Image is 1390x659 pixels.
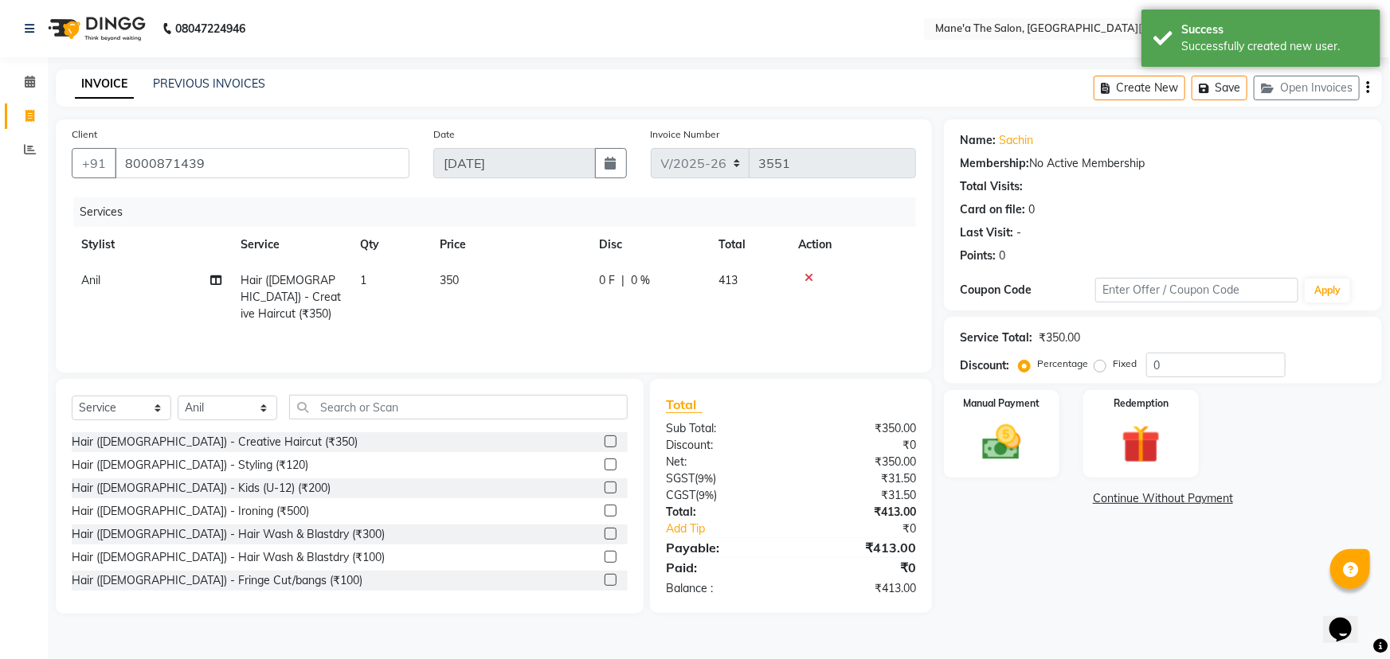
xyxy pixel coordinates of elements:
[960,248,996,264] div: Points:
[791,454,928,470] div: ₹350.00
[1181,21,1368,38] div: Success
[960,224,1013,241] div: Last Visit:
[654,580,791,597] div: Balance :
[960,132,996,149] div: Name:
[947,490,1379,507] a: Continue Without Payment
[231,227,350,263] th: Service
[72,434,358,450] div: Hair ([DEMOGRAPHIC_DATA]) - Creative Haircut (₹350)
[814,521,928,537] div: ₹0
[1110,420,1173,468] img: _gift.svg
[791,538,928,557] div: ₹413.00
[718,273,738,287] span: 413
[1094,76,1185,100] button: Create New
[72,503,309,520] div: Hair ([DEMOGRAPHIC_DATA]) - Ironing (₹500)
[654,420,791,437] div: Sub Total:
[153,76,265,91] a: PREVIOUS INVOICES
[709,227,789,263] th: Total
[666,471,695,485] span: SGST
[73,197,928,227] div: Services
[699,489,714,501] span: 9%
[654,558,791,577] div: Paid:
[960,329,1032,346] div: Service Total:
[789,227,916,263] th: Action
[791,420,928,437] div: ₹350.00
[654,454,791,470] div: Net:
[72,148,116,178] button: +91
[666,396,703,413] span: Total
[81,273,100,287] span: Anil
[72,127,97,142] label: Client
[960,357,1009,374] div: Discount:
[1113,357,1137,371] label: Fixed
[72,572,362,589] div: Hair ([DEMOGRAPHIC_DATA]) - Fringe Cut/bangs (₹100)
[433,127,455,142] label: Date
[241,273,341,321] span: Hair ([DEMOGRAPHIC_DATA]) - Creative Haircut (₹350)
[430,227,589,263] th: Price
[1039,329,1080,346] div: ₹350.00
[1037,357,1088,371] label: Percentage
[440,273,459,287] span: 350
[666,488,695,502] span: CGST
[960,201,1025,218] div: Card on file:
[654,504,791,521] div: Total:
[1305,279,1350,302] button: Apply
[41,6,150,51] img: logo
[175,6,245,51] b: 08047224946
[791,580,928,597] div: ₹413.00
[960,155,1029,172] div: Membership:
[698,472,713,485] span: 9%
[1095,278,1298,302] input: Enter Offer / Coupon Code
[350,227,430,263] th: Qty
[654,538,791,557] div: Payable:
[1016,224,1021,241] div: -
[72,549,385,566] div: Hair ([DEMOGRAPHIC_DATA]) - Hair Wash & Blastdry (₹100)
[1192,76,1247,100] button: Save
[999,132,1033,149] a: Sachin
[963,396,1040,411] label: Manual Payment
[115,148,409,178] input: Search by Name/Mobile/Email/Code
[72,227,231,263] th: Stylist
[599,272,615,289] span: 0 F
[654,521,813,537] a: Add Tip
[791,487,928,504] div: ₹31.50
[654,470,791,487] div: ( )
[791,558,928,577] div: ₹0
[631,272,650,289] span: 0 %
[1028,201,1035,218] div: 0
[960,155,1366,172] div: No Active Membership
[360,273,366,287] span: 1
[1114,396,1169,411] label: Redemption
[72,480,331,497] div: Hair ([DEMOGRAPHIC_DATA]) - Kids (U-12) (₹200)
[1181,38,1368,55] div: Successfully created new user.
[791,437,928,454] div: ₹0
[589,227,709,263] th: Disc
[72,457,308,474] div: Hair ([DEMOGRAPHIC_DATA]) - Styling (₹120)
[621,272,625,289] span: |
[791,470,928,487] div: ₹31.50
[1254,76,1360,100] button: Open Invoices
[960,178,1023,195] div: Total Visits:
[654,437,791,454] div: Discount:
[960,282,1095,298] div: Coupon Code
[75,70,134,99] a: INVOICE
[791,504,928,521] div: ₹413.00
[999,248,1005,264] div: 0
[1323,595,1374,643] iframe: chat widget
[970,420,1033,465] img: _cash.svg
[651,127,720,142] label: Invoice Number
[289,395,628,419] input: Search or Scan
[72,526,385,543] div: Hair ([DEMOGRAPHIC_DATA]) - Hair Wash & Blastdry (₹300)
[654,487,791,504] div: ( )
